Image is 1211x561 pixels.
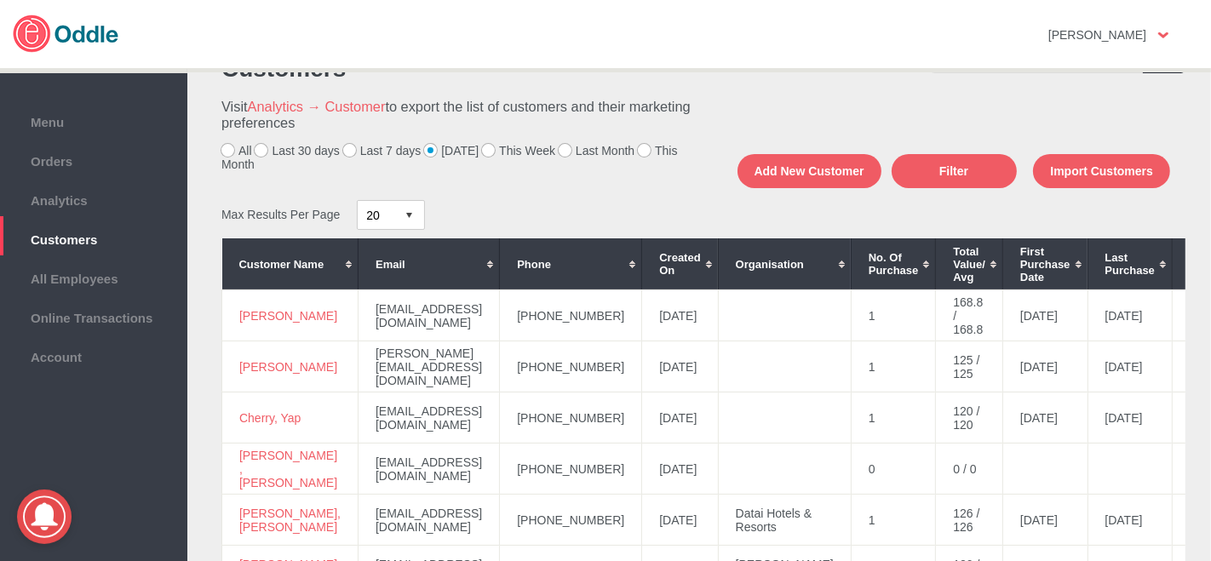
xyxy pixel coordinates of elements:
label: [DATE] [424,144,479,157]
button: Import Customers [1033,154,1170,188]
span: Max Results Per Page [221,209,340,222]
th: Total Value/ Avg [936,238,1003,289]
td: 0 [851,444,936,495]
span: Menu [9,111,179,129]
td: 125 / 125 [936,341,1003,392]
td: [EMAIL_ADDRESS][DOMAIN_NAME] [359,290,500,341]
th: Phone [500,238,642,289]
td: 1 [851,341,936,392]
th: Organisation [718,238,851,289]
td: 1 [851,495,936,546]
td: [PHONE_NUMBER] [500,392,642,444]
td: [DATE] [642,444,718,495]
th: Email [359,238,500,289]
label: Last Month [559,144,634,157]
td: 0 / 0 [936,444,1003,495]
td: [EMAIL_ADDRESS][DOMAIN_NAME] [359,495,500,546]
th: Created On [642,238,718,289]
td: [PHONE_NUMBER] [500,341,642,392]
td: [PHONE_NUMBER] [500,290,642,341]
td: [DATE] [1003,290,1088,341]
span: Account [9,346,179,364]
td: 1 [851,392,936,444]
td: [EMAIL_ADDRESS][DOMAIN_NAME] [359,444,500,495]
td: 1 [851,290,936,341]
td: [DATE] [642,392,718,444]
span: All Employees [9,267,179,286]
a: [PERSON_NAME], [PERSON_NAME] [239,507,341,534]
a: [PERSON_NAME] , [PERSON_NAME] [239,449,337,489]
a: Analytics → Customer [248,99,386,114]
th: First Purchase Date [1003,238,1088,289]
td: [DATE] [642,495,718,546]
span: Online Transactions [9,306,179,325]
label: This Week [482,144,555,157]
a: Cherry, Yap [239,411,301,425]
strong: [PERSON_NAME] [1048,28,1146,42]
td: [DATE] [1003,392,1088,444]
label: Last 7 days [343,144,422,157]
td: [PERSON_NAME][EMAIL_ADDRESS][DOMAIN_NAME] [359,341,500,392]
td: [DATE] [642,341,718,392]
h3: Visit to export the list of customers and their marketing preferences [221,99,691,131]
td: 126 / 126 [936,495,1003,546]
img: user-option-arrow.png [1158,32,1168,38]
td: [DATE] [1003,495,1088,546]
label: This Month [221,144,678,171]
label: Last 30 days [255,144,339,157]
label: All [221,144,252,157]
td: [PHONE_NUMBER] [500,495,642,546]
a: [PERSON_NAME] [239,309,337,323]
a: [PERSON_NAME] [239,360,337,374]
td: Datai Hotels & Resorts [718,495,851,546]
span: Orders [9,150,179,169]
td: [DATE] [1088,341,1173,392]
td: [DATE] [1088,290,1173,341]
button: Filter [892,154,1017,188]
td: 120 / 120 [936,392,1003,444]
td: [DATE] [1088,495,1173,546]
td: [EMAIL_ADDRESS][DOMAIN_NAME] [359,392,500,444]
td: [DATE] [642,290,718,341]
th: Customer Name [222,238,359,289]
td: 168.8 / 168.8 [936,290,1003,341]
button: Add New Customer [738,154,881,188]
th: Last Purchase [1088,238,1173,289]
span: Customers [9,228,179,247]
span: Analytics [9,189,179,208]
td: [PHONE_NUMBER] [500,444,642,495]
td: [DATE] [1088,392,1173,444]
th: No. of Purchase [851,238,936,289]
td: [DATE] [1003,341,1088,392]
